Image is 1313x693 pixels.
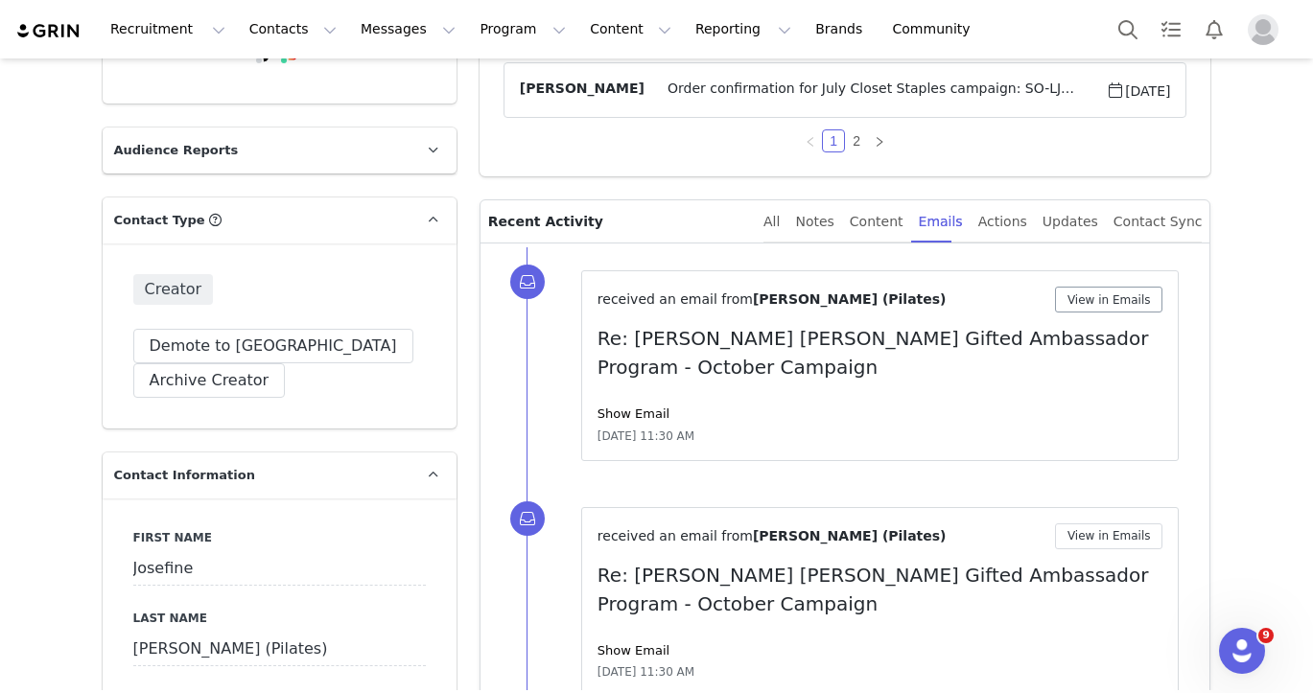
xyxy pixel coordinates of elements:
[520,79,645,102] span: [PERSON_NAME]
[795,200,833,243] div: Notes
[1150,8,1192,51] a: Tasks
[114,141,239,160] span: Audience Reports
[99,8,237,51] button: Recruitment
[850,200,903,243] div: Content
[133,329,413,363] button: Demote to [GEOGRAPHIC_DATA]
[238,8,348,51] button: Contacts
[114,211,205,230] span: Contact Type
[598,291,753,307] span: received an email from
[804,8,879,51] a: Brands
[598,643,669,658] a: Show Email
[1219,628,1265,674] iframe: Intercom live chat
[874,136,885,148] i: icon: right
[598,528,753,543] span: received an email from
[468,8,577,51] button: Program
[684,8,803,51] button: Reporting
[822,129,845,152] li: 1
[1236,14,1298,45] button: Profile
[805,136,816,148] i: icon: left
[598,427,694,445] span: [DATE] 11:30 AM
[1258,628,1274,643] span: 9
[349,8,467,51] button: Messages
[1055,287,1163,312] button: View in Emails
[133,363,286,398] button: Archive Creator
[978,200,1027,243] div: Actions
[114,466,255,485] span: Contact Information
[133,529,426,546] label: First Name
[598,324,1163,381] p: Re: [PERSON_NAME] [PERSON_NAME] Gifted Ambassador Program - October Campaign
[598,663,694,681] span: [DATE] 11:30 AM
[1114,200,1203,243] div: Contact Sync
[578,8,683,51] button: Content
[598,561,1163,618] p: Re: [PERSON_NAME] [PERSON_NAME] Gifted Ambassador Program - October Campaign
[133,274,214,305] span: Creator
[1193,8,1235,51] button: Notifications
[846,130,867,151] a: 2
[823,130,844,151] a: 1
[1248,14,1278,45] img: placeholder-profile.jpg
[799,129,822,152] li: Previous Page
[919,200,963,243] div: Emails
[868,129,891,152] li: Next Page
[598,406,669,421] a: Show Email
[753,528,947,543] span: [PERSON_NAME] (Pilates)
[763,200,780,243] div: All
[1106,79,1170,102] span: [DATE]
[488,200,748,243] p: Recent Activity
[753,291,947,307] span: [PERSON_NAME] (Pilates)
[15,22,82,40] img: grin logo
[133,610,426,627] label: Last Name
[881,8,991,51] a: Community
[1055,523,1163,549] button: View in Emails
[1107,8,1149,51] button: Search
[845,129,868,152] li: 2
[645,79,1106,102] span: Order confirmation for July Closet Staples campaign: SO-LJAU-969158
[1043,200,1098,243] div: Updates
